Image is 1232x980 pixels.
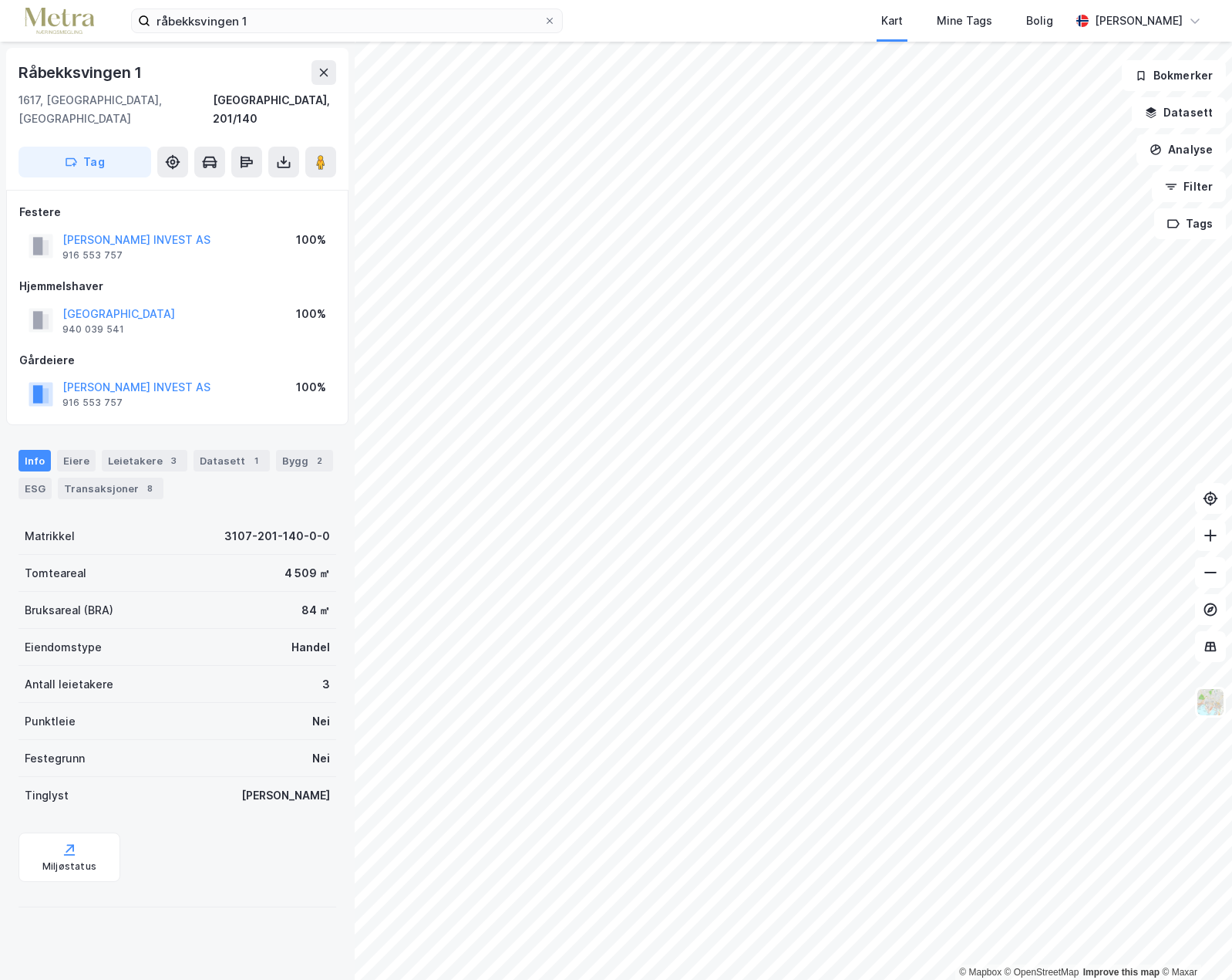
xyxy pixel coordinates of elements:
[312,749,330,768] div: Nei
[959,967,1001,978] a: Mapbox
[25,675,113,694] div: Antall leietakere
[19,147,151,177] button: Tag
[62,249,123,262] div: 916 553 757
[25,601,113,620] div: Bruksareal (BRA)
[276,450,333,471] div: Bygg
[1154,208,1226,239] button: Tags
[322,675,330,694] div: 3
[1155,906,1232,980] div: Kontrollprogram for chat
[224,527,330,546] div: 3107-201-140-0-0
[1122,60,1226,91] button: Bokmerker
[296,305,326,323] div: 100%
[311,453,327,468] div: 2
[25,8,94,35] img: metra-logo.256734c3b2bbffee19d4.png
[62,397,123,409] div: 916 553 757
[937,12,992,30] div: Mine Tags
[1095,12,1183,30] div: [PERSON_NAME]
[296,378,326,397] div: 100%
[25,527,75,546] div: Matrikkel
[1196,688,1225,717] img: Z
[284,564,330,583] div: 4 509 ㎡
[19,277,335,296] div: Hjemmelshaver
[19,203,335,221] div: Festere
[1083,967,1160,978] a: Improve this map
[881,12,903,30] div: Kart
[19,450,51,471] div: Info
[19,351,335,370] div: Gårdeiere
[248,453,264,468] div: 1
[296,231,326,249] div: 100%
[25,564,86,583] div: Tomteareal
[1026,12,1053,30] div: Bolig
[312,712,330,731] div: Nei
[102,450,187,471] div: Leietakere
[58,478,163,499] div: Transaksjoner
[150,9,544,32] input: Søk på adresse, matrikkel, gårdeiere, leietakere eller personer
[1152,171,1226,202] button: Filter
[57,450,96,471] div: Eiere
[25,712,76,731] div: Punktleie
[25,638,102,657] div: Eiendomstype
[19,478,52,499] div: ESG
[241,786,330,805] div: [PERSON_NAME]
[19,91,213,128] div: 1617, [GEOGRAPHIC_DATA], [GEOGRAPHIC_DATA]
[142,481,157,496] div: 8
[213,91,336,128] div: [GEOGRAPHIC_DATA], 201/140
[1136,134,1226,165] button: Analyse
[42,860,96,873] div: Miljøstatus
[1005,967,1079,978] a: OpenStreetMap
[1155,906,1232,980] iframe: Chat Widget
[166,453,181,468] div: 3
[301,601,330,620] div: 84 ㎡
[62,323,124,336] div: 940 039 541
[25,749,85,768] div: Festegrunn
[194,450,270,471] div: Datasett
[291,638,330,657] div: Handel
[19,60,145,85] div: Råbekksvingen 1
[1132,97,1226,128] button: Datasett
[25,786,69,805] div: Tinglyst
